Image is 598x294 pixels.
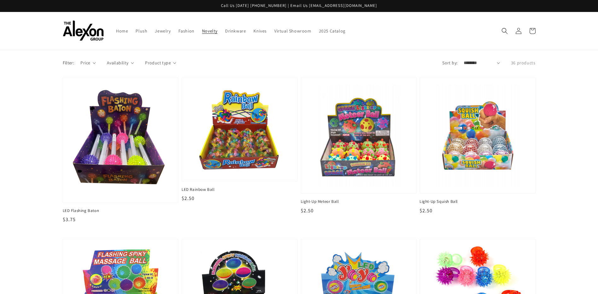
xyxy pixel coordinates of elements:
span: Novelty [202,28,218,34]
a: Jewelry [151,24,174,38]
a: Novelty [198,24,221,38]
span: LED Flashing Baton [63,208,179,214]
summary: Availability [107,60,134,66]
a: Knives [250,24,270,38]
label: Sort by: [442,60,457,66]
span: Jewelry [155,28,171,34]
a: LED Rainbow Ball LED Rainbow Ball $2.50 [182,78,298,202]
span: $3.75 [63,216,76,223]
a: Drinkware [221,24,250,38]
span: $2.50 [182,195,194,202]
a: Virtual Showroom [270,24,315,38]
span: Drinkware [225,28,246,34]
a: Light-Up Squish Ball Light-Up Squish Ball $2.50 [420,78,536,215]
span: Price [80,60,90,66]
span: Availability [107,60,129,66]
span: Light-Up Meteor Ball [301,199,417,204]
summary: Search [498,24,512,38]
span: LED Rainbow Ball [182,187,298,192]
a: Home [112,24,132,38]
span: Product type [145,60,171,66]
img: Light-Up Meteor Ball [307,84,410,187]
img: Light-Up Squish Ball [426,84,529,187]
span: Light-Up Squish Ball [420,199,536,204]
summary: Price [80,60,96,66]
summary: Product type [145,60,176,66]
img: LED Rainbow Ball [188,84,291,175]
img: The Alexon Group [63,21,104,41]
span: Virtual Showroom [274,28,311,34]
a: Plush [132,24,151,38]
img: LED Flashing Baton [69,84,172,196]
a: Light-Up Meteor Ball Light-Up Meteor Ball $2.50 [301,78,417,215]
a: LED Flashing Baton LED Flashing Baton $3.75 [63,78,179,223]
span: Home [116,28,128,34]
p: Filter: [63,60,74,66]
span: Plush [136,28,147,34]
span: Fashion [178,28,194,34]
p: 36 products [511,60,536,66]
span: 2025 Catalog [319,28,345,34]
a: 2025 Catalog [315,24,349,38]
span: Knives [253,28,267,34]
span: $2.50 [420,207,433,214]
a: Fashion [175,24,198,38]
span: $2.50 [301,207,314,214]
